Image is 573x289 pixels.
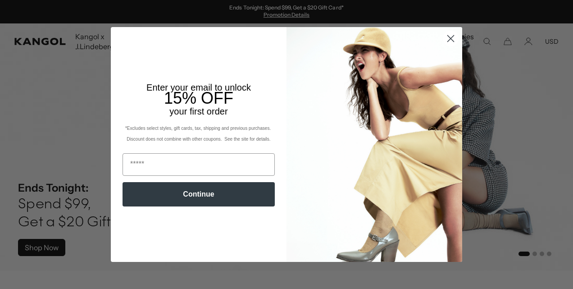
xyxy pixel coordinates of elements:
[443,31,459,46] button: Close dialog
[123,153,275,176] input: Email
[123,182,275,206] button: Continue
[169,106,227,116] span: your first order
[146,83,251,92] span: Enter your email to unlock
[125,126,272,142] span: *Excludes select styles, gift cards, tax, shipping and previous purchases. Discount does not comb...
[164,89,233,107] span: 15% OFF
[286,27,462,261] img: 93be19ad-e773-4382-80b9-c9d740c9197f.jpeg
